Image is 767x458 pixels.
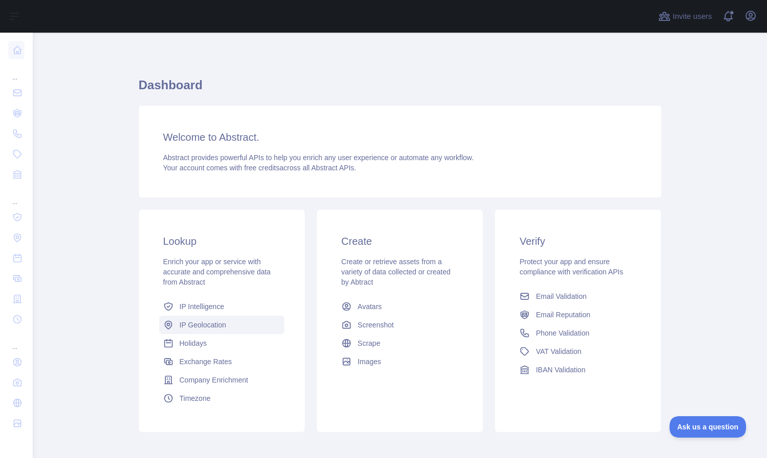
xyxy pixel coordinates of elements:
a: IP Intelligence [159,297,284,316]
span: Enrich your app or service with accurate and comprehensive data from Abstract [163,258,271,286]
span: Abstract provides powerful APIs to help you enrich any user experience or automate any workflow. [163,154,474,162]
span: Scrape [358,338,380,348]
a: Phone Validation [515,324,640,342]
h1: Dashboard [139,77,661,101]
iframe: Toggle Customer Support [670,416,747,438]
h3: Welcome to Abstract. [163,130,637,144]
span: Create or retrieve assets from a variety of data collected or created by Abtract [341,258,451,286]
span: Company Enrichment [180,375,249,385]
a: Holidays [159,334,284,352]
div: ... [8,186,24,206]
div: ... [8,330,24,351]
a: Email Validation [515,287,640,306]
a: IBAN Validation [515,361,640,379]
span: free credits [244,164,280,172]
span: VAT Validation [536,346,581,357]
h3: Lookup [163,234,280,248]
span: Screenshot [358,320,394,330]
a: Avatars [337,297,462,316]
span: Protect your app and ensure compliance with verification APIs [519,258,623,276]
span: Email Reputation [536,310,590,320]
a: Scrape [337,334,462,352]
span: Timezone [180,393,211,403]
h3: Create [341,234,458,248]
a: Exchange Rates [159,352,284,371]
a: Screenshot [337,316,462,334]
span: IBAN Validation [536,365,585,375]
span: Avatars [358,301,382,312]
div: ... [8,61,24,82]
h3: Verify [519,234,636,248]
span: IP Geolocation [180,320,227,330]
a: VAT Validation [515,342,640,361]
span: Holidays [180,338,207,348]
a: Company Enrichment [159,371,284,389]
span: Phone Validation [536,328,589,338]
span: Email Validation [536,291,586,301]
span: Images [358,357,381,367]
a: Timezone [159,389,284,408]
span: Exchange Rates [180,357,232,367]
a: IP Geolocation [159,316,284,334]
button: Invite users [656,8,714,24]
a: Email Reputation [515,306,640,324]
span: Invite users [673,11,712,22]
span: Your account comes with across all Abstract APIs. [163,164,356,172]
span: IP Intelligence [180,301,225,312]
a: Images [337,352,462,371]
